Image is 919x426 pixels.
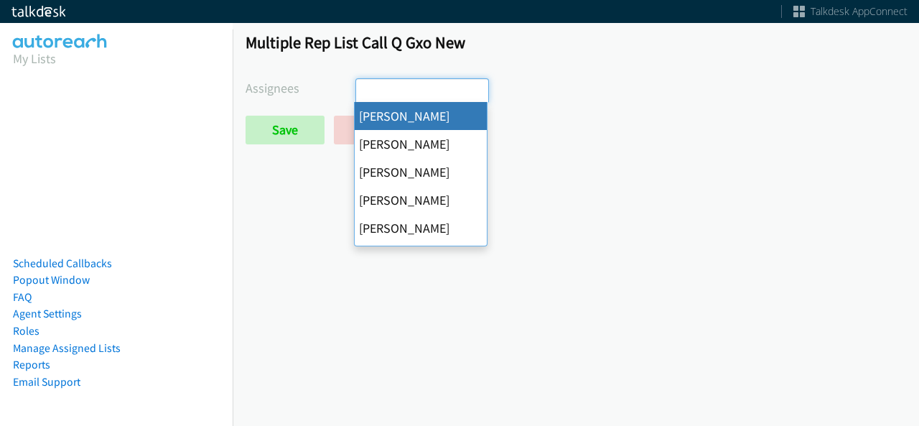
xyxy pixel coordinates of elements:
[13,341,121,355] a: Manage Assigned Lists
[355,130,487,158] li: [PERSON_NAME]
[13,375,80,389] a: Email Support
[13,307,82,320] a: Agent Settings
[13,256,112,270] a: Scheduled Callbacks
[13,358,50,371] a: Reports
[13,273,90,287] a: Popout Window
[355,158,487,186] li: [PERSON_NAME]
[13,50,56,67] a: My Lists
[334,116,414,144] a: Back
[355,214,487,242] li: [PERSON_NAME]
[246,78,355,98] label: Assignees
[793,4,908,19] a: Talkdesk AppConnect
[13,324,39,338] a: Roles
[355,242,487,270] li: [PERSON_NAME]
[13,290,32,304] a: FAQ
[355,102,487,130] li: [PERSON_NAME]
[355,186,487,214] li: [PERSON_NAME]
[246,116,325,144] input: Save
[246,32,906,52] h1: Multiple Rep List Call Q Gxo New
